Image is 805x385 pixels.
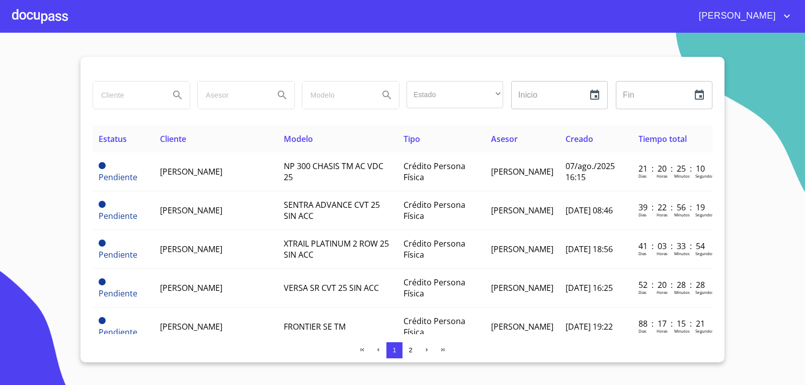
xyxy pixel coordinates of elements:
p: Horas [657,289,668,295]
span: Estatus [99,133,127,144]
span: Crédito Persona Física [404,199,465,221]
p: Horas [657,328,668,334]
span: Asesor [491,133,518,144]
p: Segundos [695,173,714,179]
p: 21 : 20 : 25 : 10 [638,163,706,174]
span: [PERSON_NAME] [491,166,553,177]
p: Minutos [674,328,690,334]
p: Dias [638,173,647,179]
p: Dias [638,212,647,217]
p: 41 : 03 : 33 : 54 [638,241,706,252]
span: [PERSON_NAME] [160,244,222,255]
span: Tiempo total [638,133,687,144]
span: Modelo [284,133,313,144]
span: [PERSON_NAME] [491,244,553,255]
span: SENTRA ADVANCE CVT 25 SIN ACC [284,199,380,221]
span: [PERSON_NAME] [491,205,553,216]
button: Search [270,83,294,107]
p: Dias [638,251,647,256]
p: Dias [638,289,647,295]
p: Horas [657,212,668,217]
span: Pendiente [99,162,106,169]
span: Pendiente [99,278,106,285]
input: search [198,82,266,109]
span: Crédito Persona Física [404,238,465,260]
span: XTRAIL PLATINUM 2 ROW 25 SIN ACC [284,238,389,260]
span: Crédito Persona Física [404,277,465,299]
span: Pendiente [99,327,137,338]
span: VERSA SR CVT 25 SIN ACC [284,282,379,293]
p: Segundos [695,328,714,334]
span: Cliente [160,133,186,144]
span: 2 [409,346,412,354]
p: 88 : 17 : 15 : 21 [638,318,706,329]
button: account of current user [691,8,793,24]
span: Pendiente [99,210,137,221]
span: Pendiente [99,249,137,260]
span: Pendiente [99,240,106,247]
button: Search [375,83,399,107]
span: [DATE] 16:25 [566,282,613,293]
span: [PERSON_NAME] [160,321,222,332]
span: 1 [392,346,396,354]
input: search [302,82,371,109]
p: Horas [657,251,668,256]
span: FRONTIER SE TM [284,321,346,332]
span: Pendiente [99,288,137,299]
input: search [93,82,162,109]
p: Horas [657,173,668,179]
span: [DATE] 18:56 [566,244,613,255]
span: Tipo [404,133,420,144]
p: Segundos [695,289,714,295]
button: 1 [386,342,403,358]
span: [PERSON_NAME] [160,166,222,177]
button: Search [166,83,190,107]
p: 39 : 22 : 56 : 19 [638,202,706,213]
span: [PERSON_NAME] [691,8,781,24]
p: Segundos [695,251,714,256]
span: Crédito Persona Física [404,316,465,338]
span: [PERSON_NAME] [160,205,222,216]
span: [DATE] 19:22 [566,321,613,332]
span: Crédito Persona Física [404,161,465,183]
span: 07/ago./2025 16:15 [566,161,615,183]
p: Dias [638,328,647,334]
p: Minutos [674,251,690,256]
span: [DATE] 08:46 [566,205,613,216]
p: 52 : 20 : 28 : 28 [638,279,706,290]
span: [PERSON_NAME] [491,321,553,332]
p: Minutos [674,289,690,295]
span: [PERSON_NAME] [160,282,222,293]
span: Pendiente [99,317,106,324]
p: Minutos [674,212,690,217]
button: 2 [403,342,419,358]
div: ​ [407,81,503,108]
span: Creado [566,133,593,144]
p: Minutos [674,173,690,179]
span: NP 300 CHASIS TM AC VDC 25 [284,161,383,183]
span: Pendiente [99,172,137,183]
span: Pendiente [99,201,106,208]
span: [PERSON_NAME] [491,282,553,293]
p: Segundos [695,212,714,217]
